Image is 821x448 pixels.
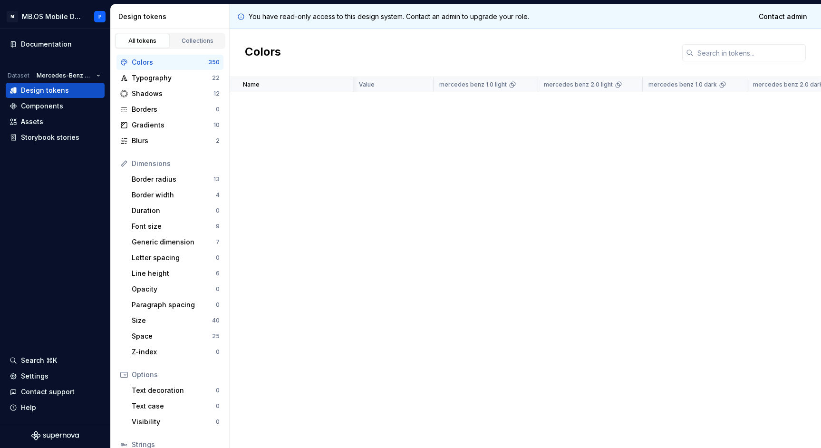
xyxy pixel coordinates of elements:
[21,387,75,397] div: Contact support
[213,175,220,183] div: 13
[6,369,105,384] a: Settings
[132,89,213,98] div: Shadows
[132,401,216,411] div: Text case
[132,58,208,67] div: Colors
[753,8,813,25] a: Contact admin
[6,37,105,52] a: Documentation
[116,133,223,148] a: Blurs2
[216,223,220,230] div: 9
[245,44,281,61] h2: Colors
[32,69,105,82] button: Mercedes-Benz 2.0
[132,73,212,83] div: Typography
[132,284,216,294] div: Opacity
[216,191,220,199] div: 4
[132,253,216,263] div: Letter spacing
[132,347,216,357] div: Z-index
[132,316,212,325] div: Size
[216,137,220,145] div: 2
[116,102,223,117] a: Borders0
[132,222,216,231] div: Font size
[212,317,220,324] div: 40
[119,37,166,45] div: All tokens
[132,190,216,200] div: Border width
[132,300,216,310] div: Paragraph spacing
[216,254,220,262] div: 0
[128,414,223,429] a: Visibility0
[249,12,529,21] p: You have read-only access to this design system. Contact an admin to upgrade your role.
[98,13,102,20] div: P
[439,81,507,88] p: mercedes benz 1.0 light
[116,55,223,70] a: Colors350
[128,282,223,297] a: Opacity0
[6,114,105,129] a: Assets
[132,386,216,395] div: Text decoration
[6,130,105,145] a: Storybook stories
[648,81,717,88] p: mercedes benz 1.0 dark
[216,387,220,394] div: 0
[128,399,223,414] a: Text case0
[128,234,223,250] a: Generic dimension7
[359,81,375,88] p: Value
[544,81,613,88] p: mercedes benz 2.0 light
[128,203,223,218] a: Duration0
[132,105,216,114] div: Borders
[128,187,223,203] a: Border width4
[116,86,223,101] a: Shadows12
[132,206,216,215] div: Duration
[22,12,83,21] div: MB.OS Mobile Design System
[6,98,105,114] a: Components
[216,106,220,113] div: 0
[132,159,220,168] div: Dimensions
[6,353,105,368] button: Search ⌘K
[213,90,220,97] div: 12
[216,285,220,293] div: 0
[216,301,220,309] div: 0
[128,383,223,398] a: Text decoration0
[128,250,223,265] a: Letter spacing0
[128,329,223,344] a: Space25
[212,74,220,82] div: 22
[37,72,93,79] span: Mercedes-Benz 2.0
[212,332,220,340] div: 25
[116,70,223,86] a: Typography22
[243,81,260,88] p: Name
[6,83,105,98] a: Design tokens
[132,269,216,278] div: Line height
[132,120,213,130] div: Gradients
[6,400,105,415] button: Help
[128,297,223,312] a: Paragraph spacing0
[21,133,79,142] div: Storybook stories
[216,348,220,356] div: 0
[208,58,220,66] div: 350
[174,37,222,45] div: Collections
[694,44,806,61] input: Search in tokens...
[31,431,79,440] svg: Supernova Logo
[216,402,220,410] div: 0
[132,331,212,341] div: Space
[21,101,63,111] div: Components
[132,370,220,380] div: Options
[128,266,223,281] a: Line height6
[21,39,72,49] div: Documentation
[132,175,213,184] div: Border radius
[128,344,223,360] a: Z-index0
[21,117,43,127] div: Assets
[2,6,108,27] button: MMB.OS Mobile Design SystemP
[128,172,223,187] a: Border radius13
[8,72,29,79] div: Dataset
[128,219,223,234] a: Font size9
[759,12,807,21] span: Contact admin
[6,384,105,399] button: Contact support
[21,403,36,412] div: Help
[132,136,216,146] div: Blurs
[21,356,57,365] div: Search ⌘K
[21,86,69,95] div: Design tokens
[7,11,18,22] div: M
[216,238,220,246] div: 7
[118,12,225,21] div: Design tokens
[216,270,220,277] div: 6
[216,207,220,214] div: 0
[132,237,216,247] div: Generic dimension
[216,418,220,426] div: 0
